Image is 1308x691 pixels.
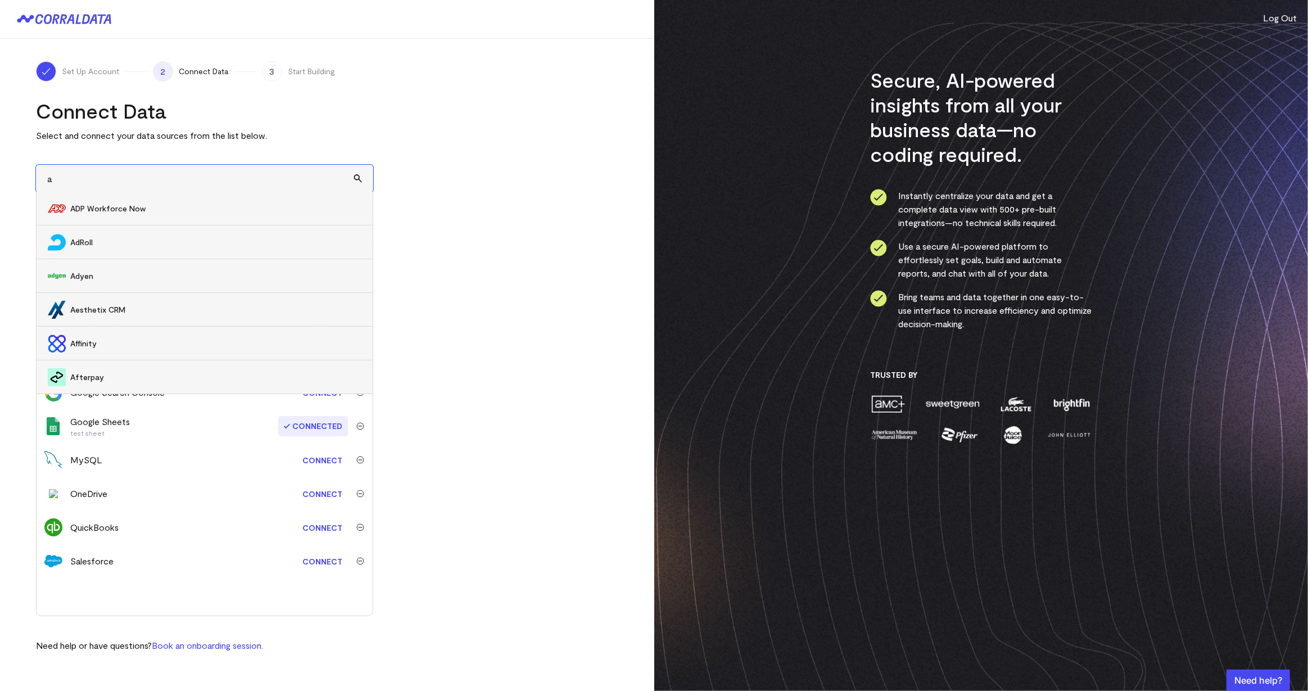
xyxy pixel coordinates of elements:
img: Afterpay [48,368,66,386]
img: sweetgreen-1d1fb32c.png [925,394,981,414]
li: Use a secure AI-powered platform to effortlessly set goals, build and automate reports, and chat ... [870,240,1092,280]
img: brightfin-a251e171.png [1051,394,1092,414]
img: trash-40e54a27.svg [356,490,364,498]
img: Aesthetix CRM [48,301,66,319]
span: Afterpay [70,372,361,383]
img: mysql-db9da2de.png [44,451,62,469]
p: Select and connect your data sources from the list below. [36,129,373,142]
span: 3 [262,61,282,82]
img: ico-check-circle-4b19435c.svg [870,290,887,307]
input: Search and add other data sources [36,165,373,192]
img: trash-40e54a27.svg [356,523,364,531]
span: Set Up Account [62,66,119,77]
img: Affinity [48,335,66,353]
img: pfizer-e137f5fc.png [940,425,979,445]
div: MySQL [70,453,102,467]
img: Adyen [48,267,66,285]
p: test sheet [70,428,130,437]
button: Log Out [1263,11,1297,25]
img: ico-check-white-5ff98cb1.svg [40,66,52,77]
p: Need help or have questions? [36,639,263,652]
h3: Trusted By [870,370,1092,380]
img: amnh-5afada46.png [870,425,918,445]
img: amc-0b11a8f1.png [870,394,906,414]
span: 2 [153,61,173,82]
img: moon-juice-c312e729.png [1002,425,1024,445]
div: QuickBooks [70,521,119,534]
span: Connect Data [179,66,228,77]
li: Instantly centralize your data and get a complete data view with 500+ pre-built integrations—no t... [870,189,1092,229]
span: Affinity [70,338,361,349]
img: google_sheets-5a4bad8e.svg [44,417,62,435]
img: quickbooks-67797952.svg [44,518,62,536]
img: salesforce-aa4b4df5.svg [44,552,62,570]
img: lacoste-7a6b0538.png [999,394,1033,414]
span: Aesthetix CRM [70,304,361,315]
h2: Connect Data [36,98,373,123]
img: one_drive-b2ce2524.svg [49,489,58,498]
span: Start Building [288,66,335,77]
span: Adyen [70,270,361,282]
img: trash-40e54a27.svg [356,456,364,464]
span: AdRoll [70,237,361,248]
img: AdRoll [48,233,66,251]
a: Connect [297,517,348,538]
div: Google Sheets [70,415,130,437]
img: john-elliott-25751c40.png [1046,425,1092,445]
span: Connected [278,416,348,436]
li: Bring teams and data together in one easy-to-use interface to increase efficiency and optimize de... [870,290,1092,331]
img: ico-check-circle-4b19435c.svg [870,189,887,206]
img: trash-40e54a27.svg [356,557,364,565]
img: ico-check-circle-4b19435c.svg [870,240,887,256]
a: Book an onboarding session. [152,640,263,651]
span: ADP Workforce Now [70,203,361,214]
img: trash-40e54a27.svg [356,422,364,430]
div: OneDrive [70,487,107,500]
a: Connect [297,484,348,504]
a: Connect [297,450,348,471]
a: Connect [297,551,348,572]
div: Salesforce [70,554,114,568]
h3: Secure, AI-powered insights from all your business data—no coding required. [870,67,1092,166]
img: ADP Workforce Now [48,200,66,218]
